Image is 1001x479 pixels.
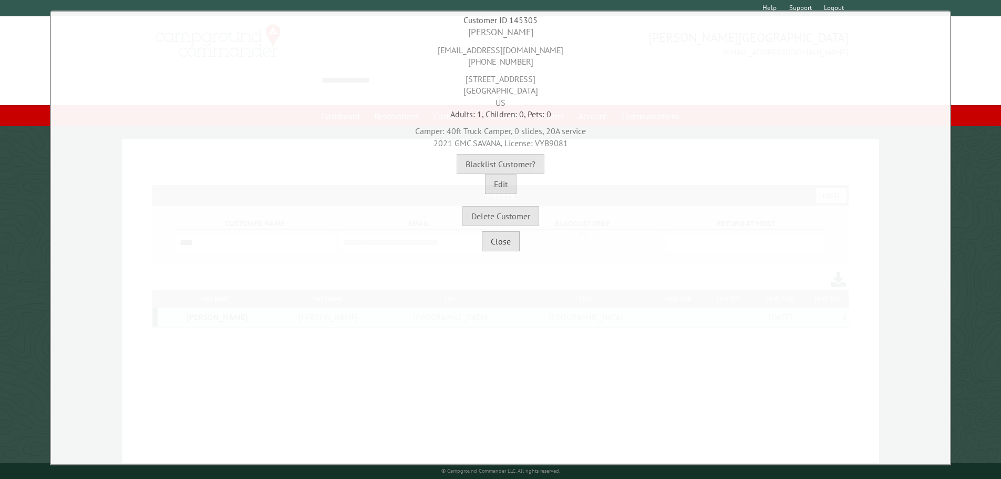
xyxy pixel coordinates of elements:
[54,68,947,108] div: [STREET_ADDRESS] [GEOGRAPHIC_DATA] US
[441,467,560,474] small: © Campground Commander LLC. All rights reserved.
[54,14,947,26] div: Customer ID 145305
[54,120,947,149] div: Camper: 40ft Truck Camper, 0 slides, 20A service
[54,26,947,39] div: [PERSON_NAME]
[54,108,947,120] div: Adults: 1, Children: 0, Pets: 0
[434,138,568,148] span: 2021 GMC SAVANA, License: VYB9081
[457,154,544,174] button: Blacklist Customer?
[485,174,517,194] button: Edit
[462,206,539,226] button: Delete Customer
[54,39,947,68] div: [EMAIL_ADDRESS][DOMAIN_NAME] [PHONE_NUMBER]
[482,231,520,251] button: Close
